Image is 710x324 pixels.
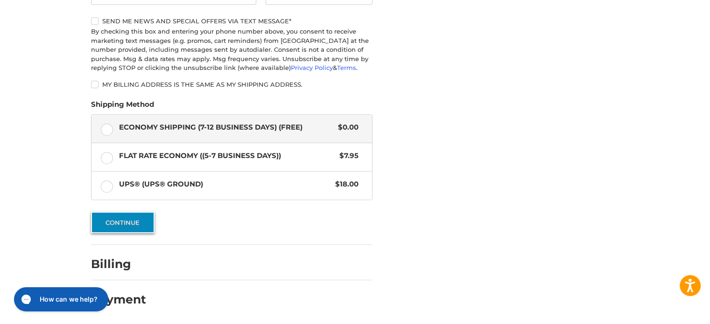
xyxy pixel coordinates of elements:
[119,179,331,190] span: UPS® (UPS® Ground)
[330,179,359,190] span: $18.00
[91,99,154,114] legend: Shipping Method
[333,122,359,133] span: $0.00
[119,122,334,133] span: Economy Shipping (7-12 Business Days) (Free)
[291,64,333,71] a: Privacy Policy
[91,27,373,73] div: By checking this box and entering your phone number above, you consent to receive marketing text ...
[337,64,356,71] a: Terms
[91,17,373,25] label: Send me news and special offers via text message*
[335,151,359,161] span: $7.95
[91,212,155,233] button: Continue
[91,81,373,88] label: My billing address is the same as my shipping address.
[119,151,335,161] span: Flat Rate Economy ((5-7 Business Days))
[91,257,146,271] h2: Billing
[91,292,146,307] h2: Payment
[9,284,111,315] iframe: Gorgias live chat messenger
